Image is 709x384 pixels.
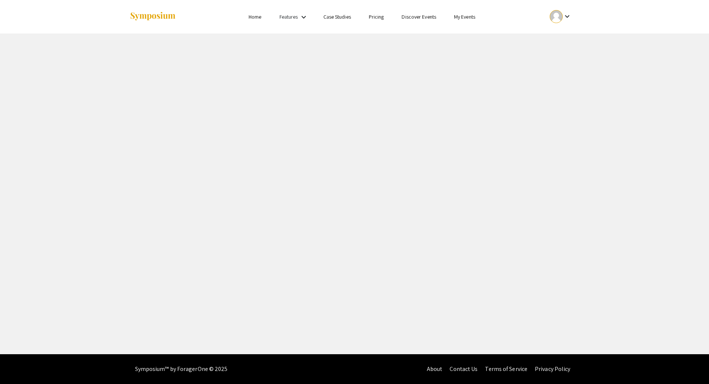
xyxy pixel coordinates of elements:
[130,12,176,22] img: Symposium by ForagerOne
[450,365,478,373] a: Contact Us
[299,13,308,22] mat-icon: Expand Features list
[677,350,703,378] iframe: Chat
[280,13,298,20] a: Features
[535,365,570,373] a: Privacy Policy
[135,354,228,384] div: Symposium™ by ForagerOne © 2025
[402,13,436,20] a: Discover Events
[454,13,475,20] a: My Events
[563,12,572,21] mat-icon: Expand account dropdown
[542,8,579,25] button: Expand account dropdown
[485,365,527,373] a: Terms of Service
[323,13,351,20] a: Case Studies
[427,365,443,373] a: About
[249,13,261,20] a: Home
[369,13,384,20] a: Pricing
